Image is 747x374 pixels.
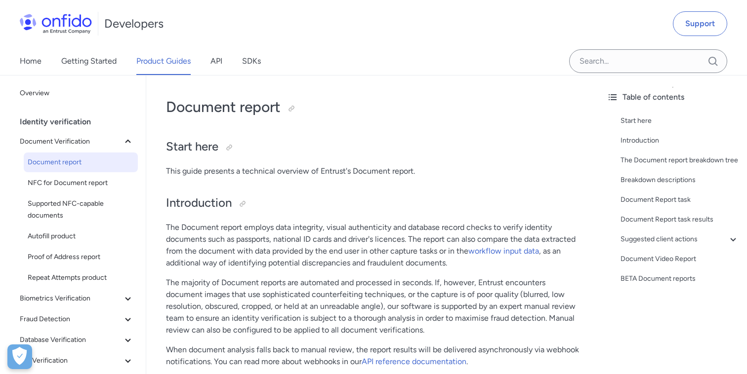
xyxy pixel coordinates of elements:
a: The Document report breakdown tree [621,154,739,166]
span: Proof of Address report [28,251,134,263]
a: Overview [16,83,138,103]
div: Table of contents [607,91,739,103]
button: eID Verification [16,351,138,371]
span: Database Verification [20,334,122,346]
a: Breakdown descriptions [621,174,739,186]
span: Biometrics Verification [20,293,122,304]
button: Document Verification [16,132,138,151]
a: SDKs [242,47,261,75]
a: Start here [621,115,739,127]
a: Support [673,11,727,36]
span: Autofill product [28,230,134,242]
h1: Document report [166,97,579,117]
span: Supported NFC-capable documents [28,198,134,222]
a: Introduction [621,135,739,147]
a: Supported NFC-capable documents [24,194,138,225]
span: Fraud Detection [20,313,122,325]
h2: Start here [166,139,579,155]
h1: Developers [104,16,164,32]
p: This guide presents a technical overview of Entrust's Document report. [166,165,579,177]
p: The majority of Document reports are automated and processed in seconds. If, however, Entrust enc... [166,277,579,336]
span: Document report [28,156,134,168]
a: Document Report task [621,194,739,206]
a: Suggested client actions [621,233,739,245]
span: eID Verification [20,355,122,367]
button: Database Verification [16,330,138,350]
button: Biometrics Verification [16,289,138,308]
a: Product Guides [136,47,191,75]
span: Overview [20,87,134,99]
a: BETA Document reports [621,273,739,285]
a: Home [20,47,41,75]
p: The Document report employs data integrity, visual authenticity and database record checks to ver... [166,222,579,269]
a: API reference documentation [362,357,466,366]
input: Onfido search input field [569,49,727,73]
span: NFC for Document report [28,177,134,189]
a: workflow input data [468,246,539,256]
a: Proof of Address report [24,247,138,267]
p: When document analysis falls back to manual review, the report results will be delivered asynchro... [166,344,579,368]
img: Onfido Logo [20,14,92,34]
a: Document Video Report [621,253,739,265]
a: NFC for Document report [24,173,138,193]
a: API [210,47,222,75]
a: Repeat Attempts product [24,268,138,288]
button: Open Preferences [7,344,32,369]
a: Getting Started [61,47,117,75]
div: Cookie Preferences [7,344,32,369]
h2: Introduction [166,195,579,212]
button: Fraud Detection [16,309,138,329]
a: Document Report task results [621,214,739,225]
a: Document report [24,152,138,172]
span: Repeat Attempts product [28,272,134,284]
span: Document Verification [20,136,122,148]
div: Identity verification [20,112,142,132]
a: Autofill product [24,226,138,246]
